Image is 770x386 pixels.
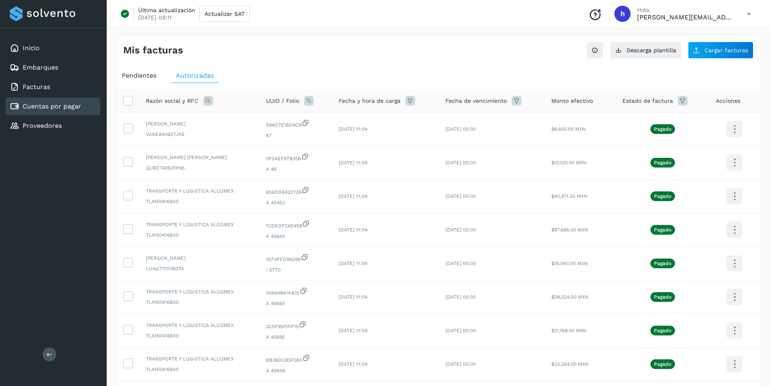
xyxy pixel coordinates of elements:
span: $10,130.00 MXN [551,160,586,165]
span: [DATE] 11:04 [339,160,367,165]
span: [DATE] 11:04 [339,294,367,300]
span: TRANSPORTE Y LOGISTICA ALCOMEX [146,322,253,329]
a: Proveedores [23,122,62,129]
span: [DATE] 00:00 [445,261,476,266]
span: TLA150416BX0 [146,231,253,239]
span: TRANSPORTE Y LOGISTICA ALCOMEX [146,355,253,363]
span: Fecha de vencimiento [445,97,507,105]
span: [PERSON_NAME] [PERSON_NAME] [146,154,253,161]
p: Última actualización [138,6,195,14]
div: Inicio [6,39,100,57]
span: TRANSPORTE Y LOGISTICA ALCOMEX [146,187,253,195]
div: Facturas [6,78,100,96]
span: $87,696.00 MXN [551,227,588,233]
span: [DATE] 11:04 [339,227,367,233]
div: Proveedores [6,117,100,135]
span: [DATE] 00:00 [445,160,476,165]
span: LUAG7701093TA [146,265,253,272]
span: [DATE] 00:00 [445,227,476,233]
button: Cargar facturas [688,42,753,59]
a: Facturas [23,83,50,91]
span: Razón social y RFC [146,97,198,105]
span: [DATE] 00:00 [445,361,476,367]
span: 1EF4FED96295 [266,253,325,263]
p: Pagado [654,193,671,199]
button: Descarga plantilla [610,42,681,59]
span: $33,264.00 MXN [551,361,589,367]
span: 3C5F95F01F15 [266,320,325,330]
p: Pagado [654,261,671,266]
span: [PERSON_NAME] [146,255,253,262]
span: $19,040.00 MXN [551,261,588,266]
span: $8,600.00 MXN [551,126,586,132]
p: Hola, [637,6,734,13]
p: Pagado [654,160,671,165]
span: Autorizadas [176,72,214,79]
span: Acciones [716,97,740,105]
span: UUID / Folio [266,97,299,105]
span: TLA150416BX0 [146,332,253,339]
div: Embarques [6,59,100,76]
span: I 5770 [266,266,325,274]
p: Pagado [654,126,671,132]
span: Pendientes [122,72,156,79]
span: Cargar facturas [705,47,748,53]
h4: Mis facturas [123,45,183,56]
span: QUBE740630P45 [146,164,253,172]
span: VANE840627JK6 [146,131,253,138]
span: Monto efectivo [551,97,593,105]
a: Embarques [23,64,58,71]
span: Estado de factura [622,97,673,105]
span: 00664841A402 [266,287,325,297]
span: [DATE] 00:00 [445,294,476,300]
span: A 45453 [266,199,325,206]
span: A 45695 [266,333,325,341]
span: Fecha y hora de carga [339,97,401,105]
span: TLA150416BX0 [146,366,253,373]
span: TRANSPORTE Y LOGISTICA ALCOMEX [146,221,253,228]
span: A 45660 [266,300,325,307]
span: Actualizar SAT [205,11,245,17]
span: 0F2AEF97835B [266,153,325,162]
span: A 45642 [266,233,325,240]
a: Cuentas por pagar [23,102,81,110]
p: Pagado [654,328,671,333]
a: Inicio [23,44,40,52]
span: Descarga plantilla [627,47,676,53]
p: Pagado [654,361,671,367]
span: 656DD5422739 [266,186,325,196]
span: 67 [266,132,325,139]
span: [DATE] 00:00 [445,193,476,199]
span: [DATE] 11:04 [339,193,367,199]
span: $28,224.00 MXN [551,294,589,300]
span: 1CDEDFC65458 [266,220,325,229]
span: BB36DC83F0B0 [266,354,325,364]
span: 594D7E16D9C9 [266,119,325,129]
span: [DATE] 00:00 [445,126,476,132]
p: Pagado [654,294,671,300]
span: $21,168.00 MXN [551,328,586,333]
div: Cuentas por pagar [6,98,100,115]
span: $40,471.20 MXN [551,193,587,199]
p: horacio@etv1.com.mx [637,13,734,21]
span: [DATE] 00:00 [445,328,476,333]
span: TRANSPORTE Y LOGISTICA ALCOMEX [146,288,253,295]
span: [DATE] 11:04 [339,126,367,132]
p: [DATE] 09:11 [138,14,171,21]
p: Pagado [654,227,671,233]
span: A 46 [266,165,325,173]
button: Actualizar SAT [199,6,250,22]
span: TLA150416BX0 [146,299,253,306]
span: [PERSON_NAME] [146,120,253,127]
span: [DATE] 11:04 [339,328,367,333]
span: [DATE] 11:04 [339,361,367,367]
span: TLA150416BX0 [146,198,253,205]
span: [DATE] 11:04 [339,261,367,266]
span: A 45658 [266,367,325,374]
